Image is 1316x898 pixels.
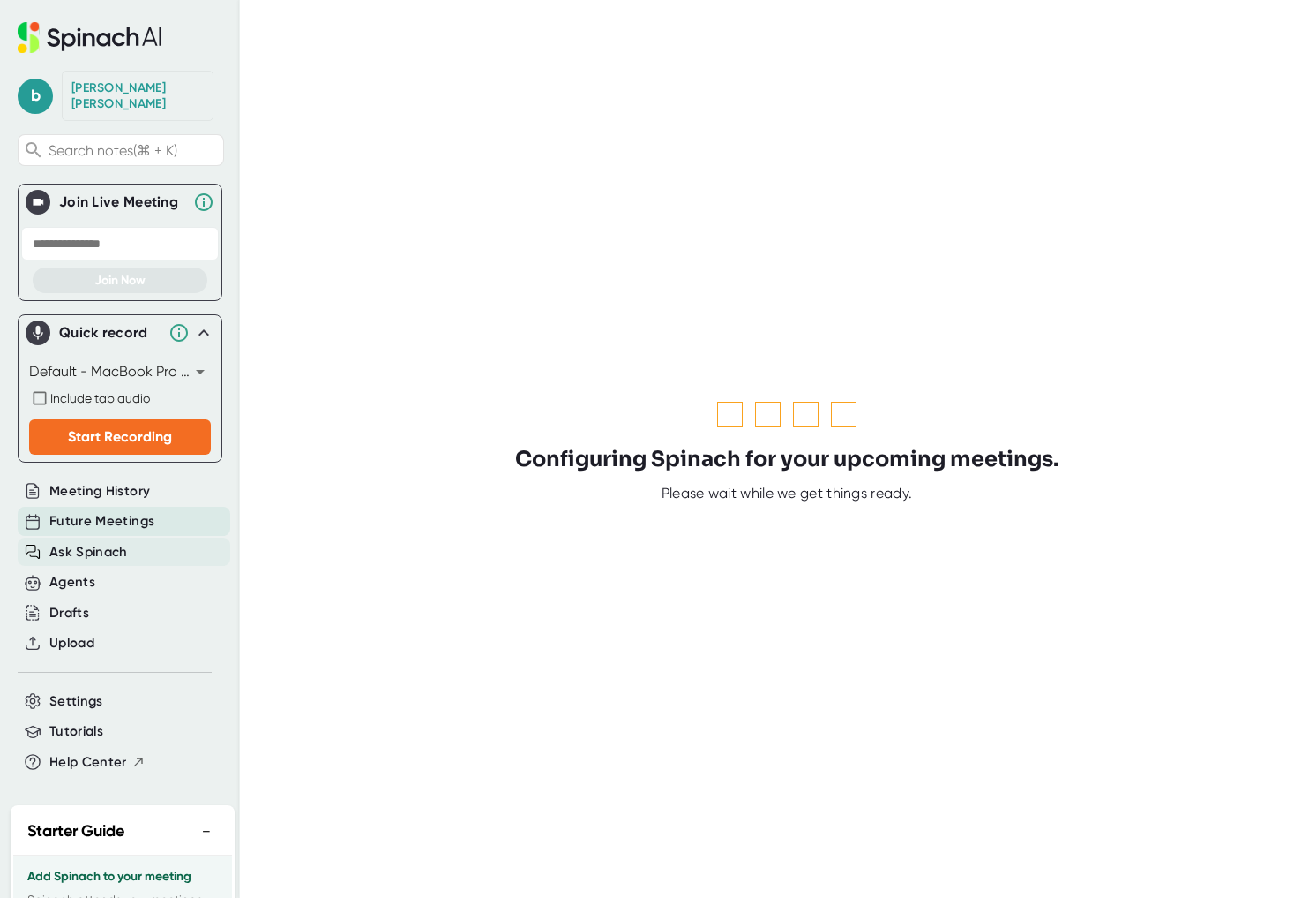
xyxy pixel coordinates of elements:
[49,633,94,653] button: Upload
[68,428,172,445] span: Start Recording
[29,193,47,211] img: Join Live Meeting
[29,358,211,386] div: Default - MacBook Pro Microphone (Built-in)
[59,324,160,342] div: Quick record
[71,80,204,111] div: Brooke Epstein
[26,185,214,220] div: Join Live MeetingJoin Live Meeting
[49,603,89,623] button: Drafts
[27,819,124,843] h2: Starter Guide
[195,819,218,844] button: −
[18,79,53,114] span: b
[49,142,219,159] span: Search notes (⌘ + K)
[49,511,154,532] button: Future Meetings
[94,273,146,288] span: Join Now
[49,752,127,773] span: Help Center
[49,481,150,502] button: Meeting History
[49,691,103,712] button: Settings
[27,870,218,884] h3: Add Spinach to your meeting
[515,447,1059,472] h3: Configuring Spinach for your upcoming meetings.
[662,485,912,502] div: Please wait while we get things ready.
[26,315,214,351] div: Quick record
[49,721,103,742] button: Tutorials
[49,572,95,592] button: Agents
[50,391,150,405] span: Include tab audio
[49,542,128,562] button: Ask Spinach
[59,193,184,211] div: Join Live Meeting
[29,419,211,455] button: Start Recording
[33,268,207,293] button: Join Now
[49,752,146,773] button: Help Center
